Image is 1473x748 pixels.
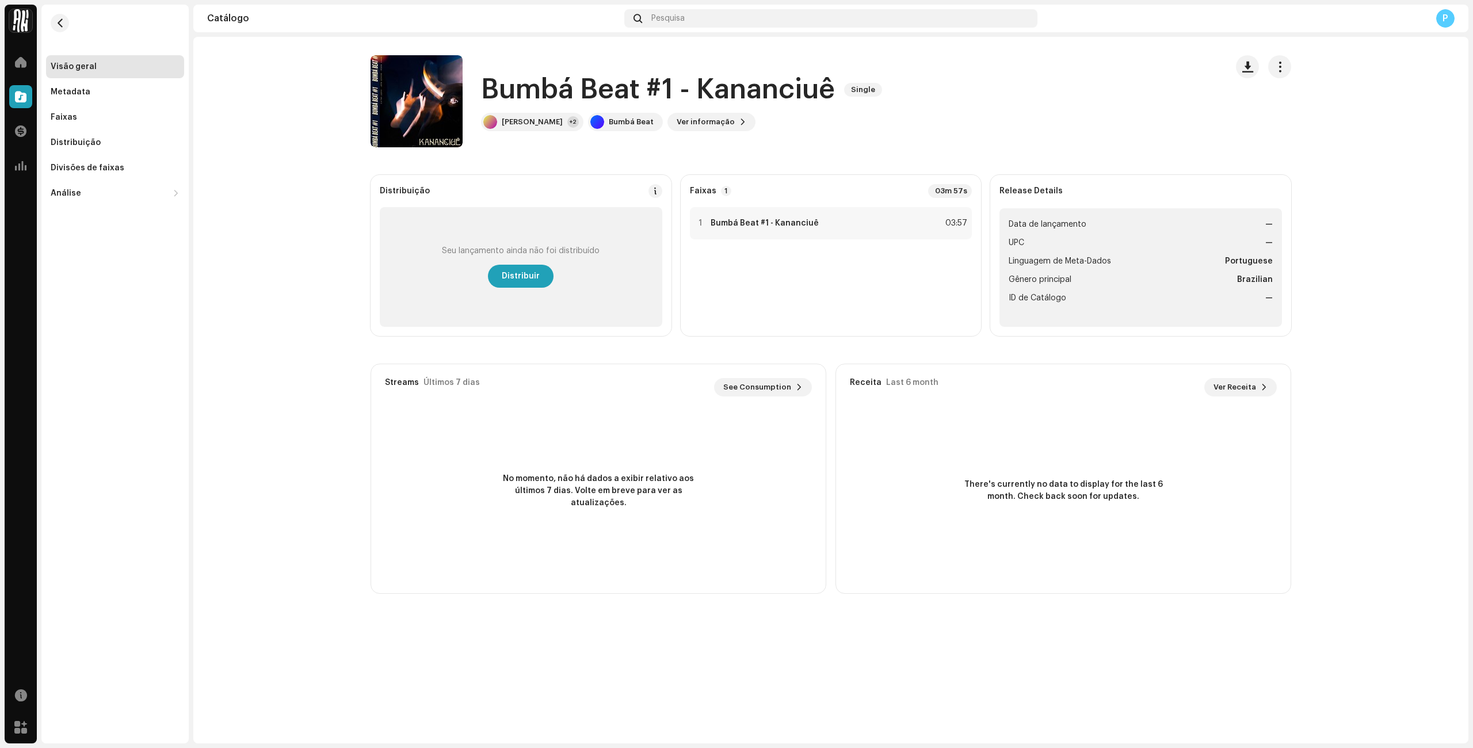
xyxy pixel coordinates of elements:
[1265,236,1273,250] strong: —
[46,81,184,104] re-m-nav-item: Metadata
[1009,236,1024,250] span: UPC
[1225,254,1273,268] strong: Portuguese
[721,186,731,196] p-badge: 1
[609,117,654,127] div: Bumbá Beat
[999,186,1063,196] strong: Release Details
[1009,217,1086,231] span: Data de lançamento
[690,186,716,196] strong: Faixas
[442,246,600,255] div: Seu lançamento ainda não foi distribuído
[942,216,967,230] div: 03:57
[567,116,579,128] div: +2
[1204,378,1277,396] button: Ver Receita
[960,479,1167,503] span: There's currently no data to display for the last 6 month. Check back soon for updates.
[502,117,563,127] div: [PERSON_NAME]
[46,55,184,78] re-m-nav-item: Visão geral
[207,14,620,23] div: Catálogo
[844,83,882,97] span: Single
[1009,273,1071,287] span: Gênero principal
[380,186,430,196] div: Distribuição
[385,378,419,387] div: Streams
[51,189,81,198] div: Análise
[677,110,735,133] span: Ver informação
[1009,254,1111,268] span: Linguagem de Meta-Dados
[46,157,184,180] re-m-nav-item: Divisões de faixas
[850,378,881,387] div: Receita
[1009,291,1066,305] span: ID de Catálogo
[714,378,812,396] button: See Consumption
[1237,273,1273,287] strong: Brazilian
[51,138,101,147] div: Distribuição
[46,182,184,205] re-m-nav-dropdown: Análise
[711,219,819,228] strong: Bumbá Beat #1 - Kananciuê
[488,265,554,288] button: Distribuir
[46,131,184,154] re-m-nav-item: Distribuição
[51,87,90,97] div: Metadata
[928,184,972,198] div: 03m 57s
[46,106,184,129] re-m-nav-item: Faixas
[1213,376,1256,399] span: Ver Receita
[651,14,685,23] span: Pesquisa
[723,376,791,399] span: See Consumption
[1265,291,1273,305] strong: —
[1265,217,1273,231] strong: —
[1436,9,1455,28] div: P
[495,473,702,509] span: No momento, não há dados a exibir relativo aos últimos 7 dias. Volte em breve para ver as atualiz...
[667,113,755,131] button: Ver informação
[51,113,77,122] div: Faixas
[502,265,540,288] span: Distribuir
[423,378,480,387] div: Últimos 7 dias
[51,163,124,173] div: Divisões de faixas
[481,71,835,108] h1: Bumbá Beat #1 - Kananciuê
[886,378,938,387] div: Last 6 month
[9,9,32,32] img: 7c8e417d-4621-4348-b0f5-c88613d5c1d3
[51,62,97,71] div: Visão geral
